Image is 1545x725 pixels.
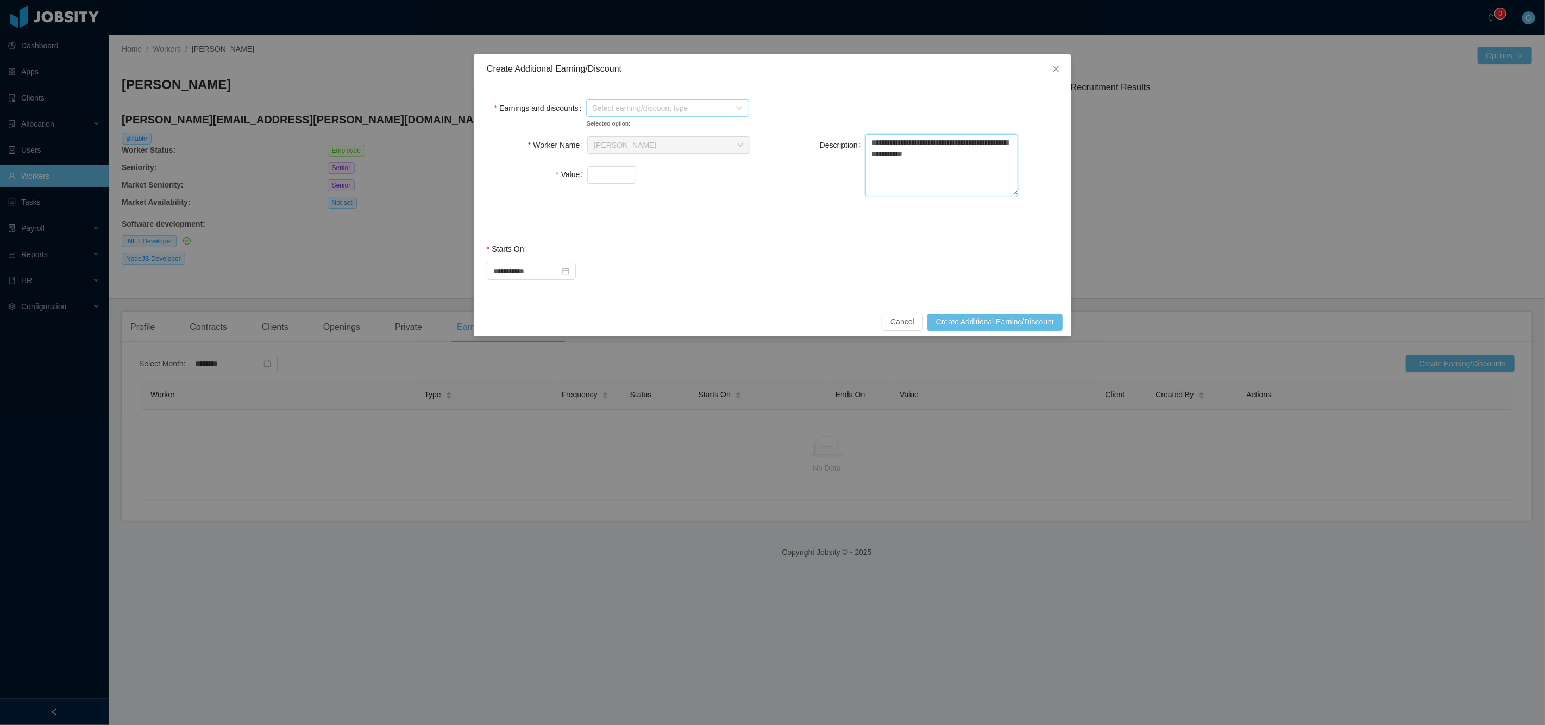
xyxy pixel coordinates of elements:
[736,105,743,112] i: icon: down
[594,137,656,153] div: Julio Lemes
[1041,54,1071,85] button: Close
[487,245,531,253] label: Starts On
[587,119,725,128] small: Selected option:
[865,134,1018,196] textarea: Description
[820,141,865,149] label: Description
[494,104,586,112] label: Earnings and discounts
[882,314,923,331] button: Cancel
[562,267,569,275] i: icon: calendar
[927,314,1063,331] button: Create Additional Earning/Discount
[737,142,744,149] i: icon: down
[528,141,587,149] label: Worker Name
[1052,65,1060,73] i: icon: close
[487,63,1058,75] div: Create Additional Earning/Discount
[593,103,731,114] span: Select earning/discount type
[556,170,587,179] label: Value
[588,167,636,183] input: Value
